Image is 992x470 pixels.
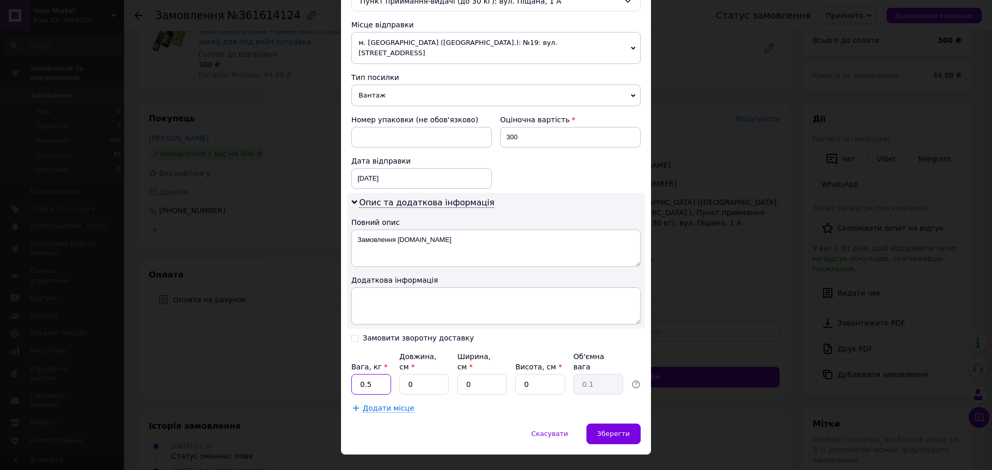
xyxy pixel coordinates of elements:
[363,334,474,343] div: Замовити зворотну доставку
[500,115,641,125] div: Оціночна вартість
[359,198,494,208] span: Опис та додаткова інформація
[351,156,492,166] div: Дата відправки
[399,352,437,371] label: Довжина, см
[351,217,641,228] div: Повний опис
[351,275,641,285] div: Додаткова інформація
[457,352,490,371] label: Ширина, см
[351,85,641,106] span: Вантаж
[363,404,414,413] span: Додати місце
[574,351,623,372] div: Об'ємна вага
[351,230,641,267] textarea: Замовлення [DOMAIN_NAME]
[351,21,414,29] span: Місце відправки
[531,430,568,437] span: Скасувати
[351,73,399,82] span: Тип посилки
[351,115,492,125] div: Номер упаковки (не обов'язково)
[351,32,641,64] span: м. [GEOGRAPHIC_DATA] ([GEOGRAPHIC_DATA].): №19: вул. [STREET_ADDRESS]
[597,430,630,437] span: Зберегти
[351,363,388,371] label: Вага, кг
[515,363,562,371] label: Висота, см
